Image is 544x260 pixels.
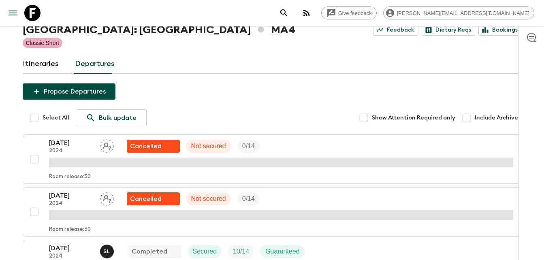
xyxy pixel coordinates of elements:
[23,187,522,237] button: [DATE]2024Assign pack leaderUnable to secureNot securedTrip FillRoom release:30
[188,245,222,258] div: Secured
[49,148,94,154] p: 2024
[23,83,115,100] button: Propose Departures
[372,114,455,122] span: Show Attention Required only
[373,24,418,36] a: Feedback
[393,10,534,16] span: [PERSON_NAME][EMAIL_ADDRESS][DOMAIN_NAME]
[49,191,94,200] p: [DATE]
[26,39,59,47] p: Classic Short
[100,194,114,201] span: Assign pack leader
[127,140,180,153] div: Unable to secure
[321,6,377,19] a: Give feedback
[23,22,295,38] h1: [GEOGRAPHIC_DATA]: [GEOGRAPHIC_DATA] MA4
[191,194,226,204] p: Not secured
[75,54,115,74] a: Departures
[49,138,94,148] p: [DATE]
[23,54,59,74] a: Itineraries
[276,5,292,21] button: search adventures
[242,194,255,204] p: 0 / 14
[130,194,162,204] p: Cancelled
[49,200,94,207] p: 2024
[99,113,137,123] p: Bulk update
[334,10,376,16] span: Give feedback
[130,141,162,151] p: Cancelled
[49,226,91,233] p: Room release: 30
[49,174,91,180] p: Room release: 30
[422,24,475,36] a: Dietary Reqs
[265,247,300,256] p: Guaranteed
[49,243,94,253] p: [DATE]
[383,6,534,19] div: [PERSON_NAME][EMAIL_ADDRESS][DOMAIN_NAME]
[478,24,522,36] a: Bookings
[100,247,115,254] span: Sara Lamzouwaq
[43,114,69,122] span: Select All
[127,192,180,205] div: Unable to secure
[5,5,21,21] button: menu
[186,192,231,205] div: Not secured
[237,192,260,205] div: Trip Fill
[100,142,114,148] span: Assign pack leader
[186,140,231,153] div: Not secured
[228,245,254,258] div: Trip Fill
[191,141,226,151] p: Not secured
[132,247,167,256] p: Completed
[237,140,260,153] div: Trip Fill
[76,109,147,126] a: Bulk update
[233,247,249,256] p: 10 / 14
[49,253,94,260] p: 2024
[193,247,217,256] p: Secured
[242,141,255,151] p: 0 / 14
[475,114,522,122] span: Include Archived
[23,134,522,184] button: [DATE]2024Assign pack leaderUnable to secureNot securedTrip FillRoom release:30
